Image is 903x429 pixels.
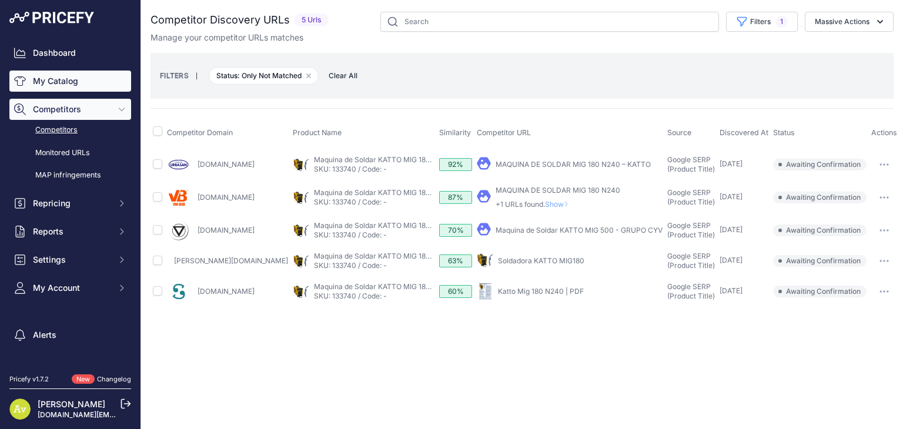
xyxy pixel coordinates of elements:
a: SKU: 133740 / Code: - [314,197,387,206]
span: Awaiting Confirmation [773,159,867,170]
button: My Account [9,277,131,299]
span: Show [545,200,573,209]
small: FILTERS [160,71,189,80]
a: [PERSON_NAME][DOMAIN_NAME] [174,256,288,265]
span: Google SERP (Product Title) [667,282,715,300]
span: 1 [775,16,788,28]
a: Alerts [9,324,131,346]
span: My Account [33,282,110,294]
span: Source [667,128,691,137]
a: Changelog [97,375,131,383]
a: [DOMAIN_NAME][EMAIL_ADDRESS][DOMAIN_NAME] [38,410,219,419]
span: Google SERP (Product Title) [667,221,715,239]
span: Reports [33,226,110,237]
a: My Catalog [9,71,131,92]
a: Competitors [9,120,131,140]
div: 70% [439,224,472,237]
a: Maquina de Soldar KATTO MIG 180 N240 [314,282,451,291]
p: Manage your competitor URLs matches [150,32,303,43]
a: SKU: 133740 / Code: - [314,291,387,300]
span: Google SERP (Product Title) [667,188,715,206]
span: Google SERP (Product Title) [667,252,715,270]
a: [PERSON_NAME] [38,399,105,409]
span: Repricing [33,197,110,209]
a: SKU: 133740 / Code: - [314,165,387,173]
span: Similarity [439,128,471,137]
span: Product Name [293,128,342,137]
span: Competitor URL [477,128,531,137]
span: Actions [871,128,897,137]
span: [DATE] [720,159,743,168]
input: Search [380,12,719,32]
button: Settings [9,249,131,270]
p: +1 URLs found. [496,200,620,209]
div: 87% [439,191,472,204]
a: Maquina de Soldar KATTO MIG 180 N240 [314,252,451,260]
div: 63% [439,254,472,267]
span: Google SERP (Product Title) [667,155,715,173]
a: Katto Mig 180 N240 | PDF [498,287,584,296]
div: 92% [439,158,472,171]
span: 5 Urls [295,14,329,27]
nav: Sidebar [9,42,131,390]
span: [DATE] [720,192,743,201]
a: [DOMAIN_NAME] [198,287,255,296]
button: Massive Actions [805,12,894,32]
span: Competitor Domain [167,128,233,137]
h2: Competitor Discovery URLs [150,12,290,28]
a: [DOMAIN_NAME] [198,160,255,169]
img: Pricefy Logo [9,12,94,24]
span: Status: Only Not Matched [209,67,319,85]
button: Competitors [9,99,131,120]
div: Pricefy v1.7.2 [9,374,49,384]
span: New [72,374,95,384]
a: [DOMAIN_NAME] [198,193,255,202]
a: Dashboard [9,42,131,63]
span: Awaiting Confirmation [773,192,867,203]
button: Reports [9,221,131,242]
button: Repricing [9,193,131,214]
span: Competitors [33,103,110,115]
a: Maquina de Soldar KATTO MIG 500 - GRUPO CYV [496,226,663,234]
div: 60% [439,285,472,298]
a: SKU: 133740 / Code: - [314,261,387,270]
a: MAQUINA DE SOLDAR MIG 180 N240 – KATTO [496,160,651,169]
button: Filters1 [726,12,798,32]
small: | [189,72,205,79]
button: Clear All [323,70,363,82]
span: [DATE] [720,256,743,264]
a: Soldadora KATTO MIG180 [498,256,584,265]
span: [DATE] [720,286,743,295]
a: Maquina de Soldar KATTO MIG 180 N240 [314,188,451,197]
a: Maquina de Soldar KATTO MIG 180 N240 [314,155,451,164]
span: Awaiting Confirmation [773,255,867,267]
span: [DATE] [720,225,743,234]
span: Status [773,128,795,137]
span: Discovered At [720,128,768,137]
span: Awaiting Confirmation [773,224,867,236]
a: Maquina de Soldar KATTO MIG 180 N240 [314,221,451,230]
span: Settings [33,254,110,266]
a: SKU: 133740 / Code: - [314,230,387,239]
span: Awaiting Confirmation [773,286,867,297]
a: Monitored URLs [9,143,131,163]
a: MAP infringements [9,165,131,186]
a: MAQUINA DE SOLDAR MIG 180 N240 [496,186,620,195]
a: [DOMAIN_NAME] [198,226,255,234]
